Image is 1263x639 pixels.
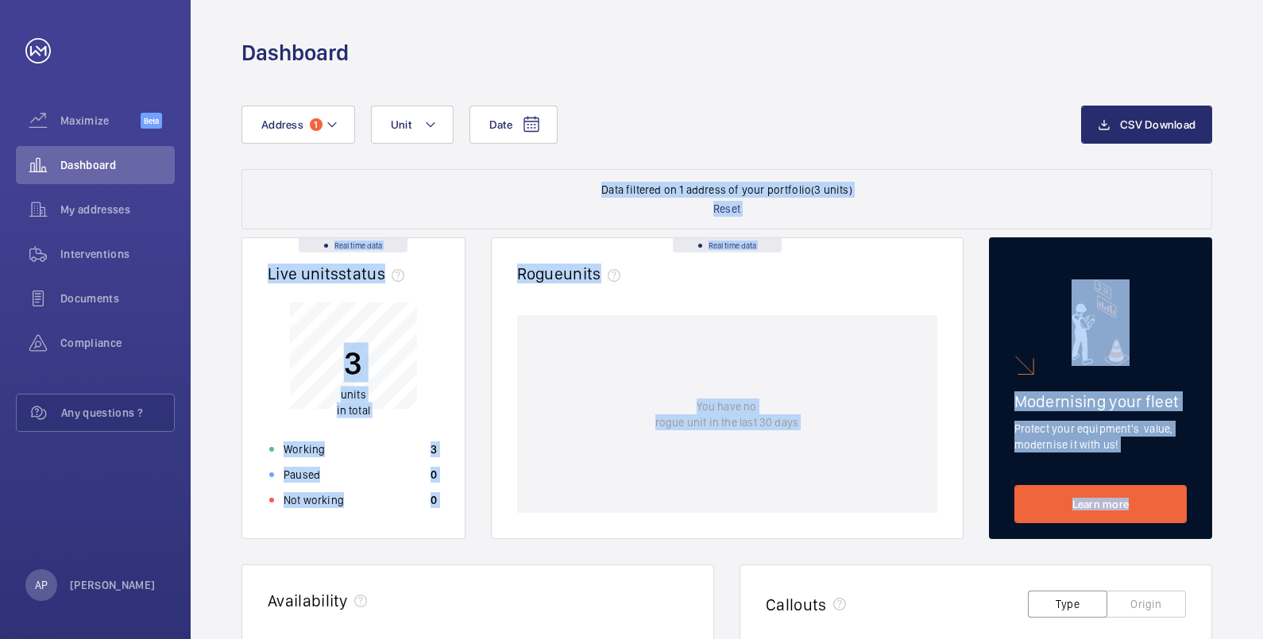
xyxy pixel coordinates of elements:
h2: Callouts [766,595,827,614]
button: Address1 [241,106,355,144]
span: status [338,264,411,283]
p: 3 [337,343,370,383]
p: Paused [284,467,320,483]
p: 3 [431,441,437,457]
div: Real time data [673,238,782,252]
span: CSV Download [1120,118,1195,131]
button: Date [469,106,558,144]
span: Documents [60,291,175,306]
img: marketing-card.svg [1072,279,1130,366]
p: Protect your equipment's value, modernise it with us! [1014,421,1188,452]
button: CSV Download [1081,106,1212,144]
button: Origin [1107,591,1186,618]
h2: Rogue [517,264,627,283]
p: You have no rogue unit in the last 30 days [655,398,798,430]
span: Any questions ? [61,405,174,421]
span: Maximize [60,113,141,129]
span: Interventions [60,246,175,262]
span: Beta [141,113,162,129]
h1: Dashboard [241,38,349,67]
p: Reset [713,201,740,217]
div: Real time data [299,238,407,252]
span: Compliance [60,335,175,351]
span: units [563,264,627,283]
p: AP [35,577,48,593]
span: Date [489,118,512,131]
button: Unit [371,106,454,144]
span: Dashboard [60,157,175,173]
h2: Modernising your fleet [1014,391,1188,411]
h2: Availability [268,591,348,610]
p: [PERSON_NAME] [70,577,156,593]
span: My addresses [60,202,175,217]
p: 0 [431,467,437,483]
a: Learn more [1014,485,1188,523]
span: units [341,388,366,401]
h2: Live units [268,264,411,283]
p: Working [284,441,325,457]
span: Unit [391,118,411,131]
span: 1 [310,118,323,131]
p: 0 [431,492,437,508]
p: in total [337,387,370,418]
span: Address [261,118,303,131]
p: Not working [284,492,344,508]
button: Type [1028,591,1107,618]
p: Data filtered on 1 address of your portfolio (3 units) [601,182,852,198]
